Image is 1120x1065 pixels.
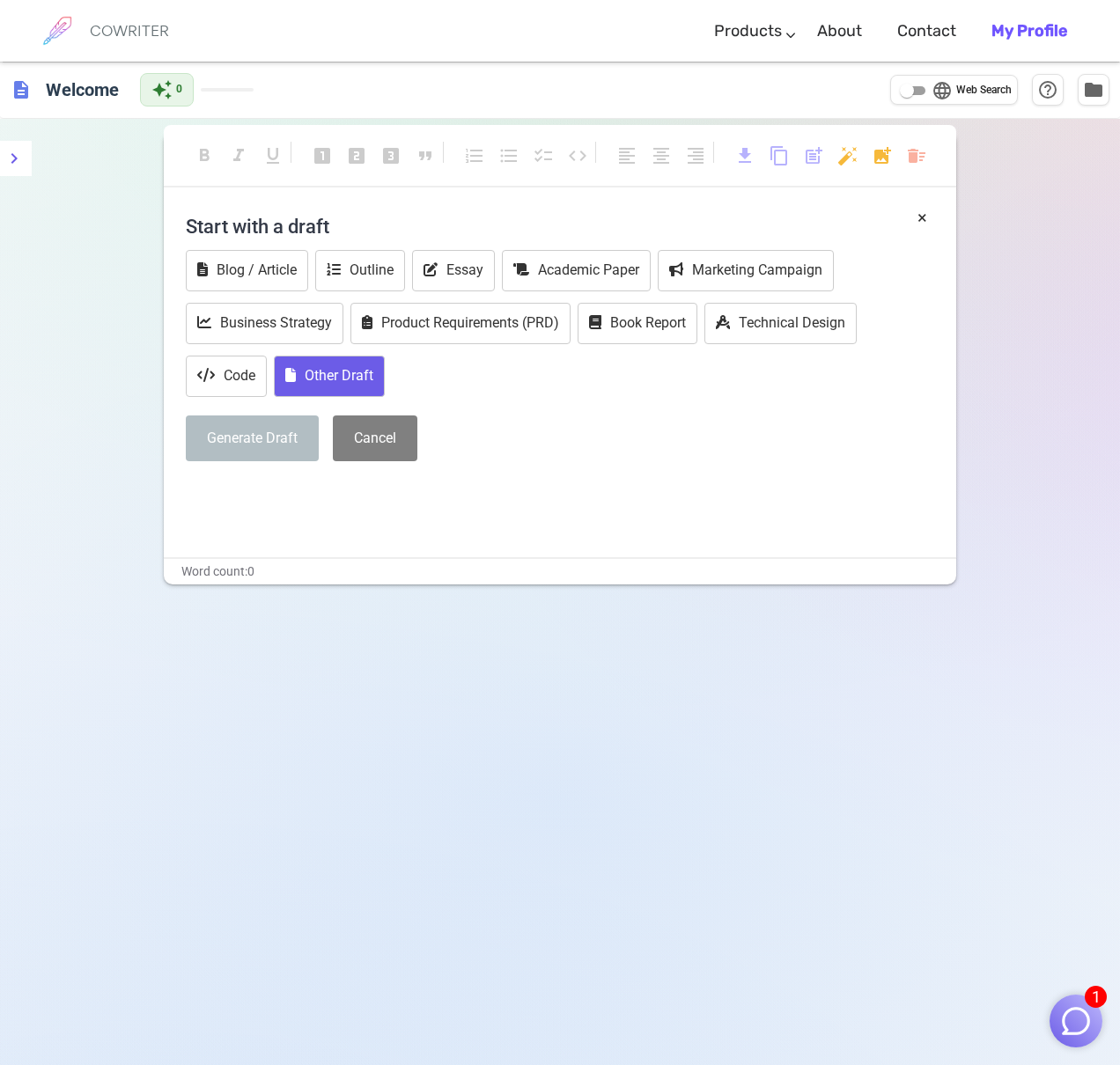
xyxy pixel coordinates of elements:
span: content_copy [769,145,790,166]
div: Word count: 0 [164,559,956,584]
span: format_align_right [685,145,706,166]
span: description [11,79,32,100]
span: add_photo_alternate [872,145,893,166]
span: Web Search [956,82,1012,99]
button: Technical Design [704,303,857,344]
button: Manage Documents [1078,74,1109,106]
img: Close chat [1059,1004,1093,1038]
span: post_add [803,145,824,166]
button: Essay [412,250,495,291]
button: Help & Shortcuts [1032,74,1064,106]
h4: Start with a draft [186,205,934,247]
button: Code [186,356,267,397]
span: auto_awesome [151,79,173,100]
span: looks_3 [380,145,402,166]
a: Contact [897,5,956,57]
button: Book Report [578,303,697,344]
span: format_align_center [651,145,672,166]
span: language [932,80,953,101]
h6: Click to edit title [39,72,126,107]
span: auto_fix_high [837,145,858,166]
button: Business Strategy [186,303,343,344]
span: format_underlined [262,145,284,166]
span: format_italic [228,145,249,166]
span: format_quote [415,145,436,166]
button: Marketing Campaign [658,250,834,291]
span: help_outline [1037,79,1058,100]
span: folder [1083,79,1104,100]
a: About [817,5,862,57]
span: 0 [176,81,182,99]
button: Generate Draft [186,415,319,462]
button: Outline [315,250,405,291]
span: delete_sweep [906,145,927,166]
span: looks_one [312,145,333,166]
span: looks_two [346,145,367,166]
button: 1 [1050,995,1102,1047]
span: 1 [1085,986,1107,1008]
button: Cancel [333,415,417,462]
span: format_list_numbered [464,145,485,166]
button: × [917,205,927,231]
span: format_align_left [616,145,637,166]
span: checklist [533,145,554,166]
span: format_bold [194,145,215,166]
button: Other Draft [274,356,385,397]
button: Product Requirements (PRD) [350,303,571,344]
h6: COWRITER [90,23,169,39]
span: download [734,145,755,166]
span: format_list_bulleted [498,145,519,166]
button: Academic Paper [502,250,651,291]
button: Blog / Article [186,250,308,291]
b: My Profile [991,21,1067,40]
a: My Profile [991,5,1067,57]
span: code [567,145,588,166]
img: brand logo [35,9,79,53]
a: Products [714,5,782,57]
